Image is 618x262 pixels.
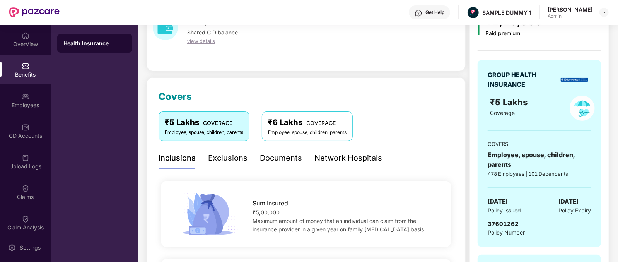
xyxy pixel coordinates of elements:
span: ₹ 4,566.00 [187,12,248,26]
div: Admin [548,13,592,19]
span: Sum Insured [253,199,289,208]
span: ₹5 Lakhs [490,97,530,107]
div: ₹5,00,000 [253,208,439,217]
span: [DATE] [488,197,508,206]
div: Documents [260,152,302,164]
img: svg+xml;base64,PHN2ZyBpZD0iU2V0dGluZy0yMHgyMCIgeG1sbnM9Imh0dHA6Ly93d3cudzMub3JnLzIwMDAvc3ZnIiB3aW... [8,244,16,252]
div: ₹5 Lakhs [165,116,243,128]
div: Employee, spouse, children, parents [488,150,591,170]
div: Exclusions [208,152,248,164]
div: 478 Employees | 101 Dependents [488,170,591,178]
div: ₹6 Lakhs [268,116,347,128]
img: New Pazcare Logo [9,7,60,17]
img: svg+xml;base64,PHN2ZyBpZD0iSGVscC0zMngzMiIgeG1sbnM9Imh0dHA6Ly93d3cudzMub3JnLzIwMDAvc3ZnIiB3aWR0aD... [415,9,422,17]
span: Policy Issued [488,206,521,215]
img: svg+xml;base64,PHN2ZyBpZD0iQmVuZWZpdHMiIHhtbG5zPSJodHRwOi8vd3d3LnczLm9yZy8yMDAwL3N2ZyIgd2lkdGg9Ij... [22,62,29,70]
span: Shared C.D balance [187,29,238,36]
span: [DATE] [558,197,579,206]
img: svg+xml;base64,PHN2ZyBpZD0iVXBsb2FkX0xvZ3MiIGRhdGEtbmFtZT0iVXBsb2FkIExvZ3MiIHhtbG5zPSJodHRwOi8vd3... [22,154,29,162]
span: 37601262 [488,220,519,228]
img: download [153,15,178,40]
div: Network Hospitals [314,152,382,164]
div: COVERS [488,140,591,148]
img: policyIcon [570,96,595,121]
img: Pazcare_Alternative_logo-01-01.png [468,7,479,18]
img: svg+xml;base64,PHN2ZyBpZD0iRHJvcGRvd24tMzJ4MzIiIHhtbG5zPSJodHRwOi8vd3d3LnczLm9yZy8yMDAwL3N2ZyIgd2... [601,9,607,15]
div: Paid premium [486,30,543,37]
div: Employee, spouse, children, parents [165,129,243,136]
span: Covers [159,91,192,102]
span: COVERAGE [306,120,336,126]
span: Policy Number [488,229,525,236]
img: svg+xml;base64,PHN2ZyBpZD0iSG9tZSIgeG1sbnM9Imh0dHA6Ly93d3cudzMub3JnLzIwMDAvc3ZnIiB3aWR0aD0iMjAiIG... [22,32,29,39]
img: insurerLogo [561,78,588,82]
img: svg+xml;base64,PHN2ZyBpZD0iQ2xhaW0iIHhtbG5zPSJodHRwOi8vd3d3LnczLm9yZy8yMDAwL3N2ZyIgd2lkdGg9IjIwIi... [22,185,29,192]
div: [PERSON_NAME] [548,6,592,13]
div: GROUP HEALTH INSURANCE [488,70,555,89]
span: Maximum amount of money that an individual can claim from the insurance provider in a given year ... [253,217,426,233]
img: icon [478,16,480,35]
span: Policy Expiry [558,206,591,215]
span: view details [187,38,215,44]
img: svg+xml;base64,PHN2ZyBpZD0iRW1wbG95ZWVzIiB4bWxucz0iaHR0cDovL3d3dy53My5vcmcvMjAwMC9zdmciIHdpZHRoPS... [22,93,29,101]
img: icon [174,190,242,238]
div: Health Insurance [63,39,126,47]
div: Settings [17,244,43,252]
div: Employee, spouse, children, parents [268,129,347,136]
div: Get Help [425,9,444,15]
img: svg+xml;base64,PHN2ZyBpZD0iQ2xhaW0iIHhtbG5zPSJodHRwOi8vd3d3LnczLm9yZy8yMDAwL3N2ZyIgd2lkdGg9IjIwIi... [22,215,29,223]
div: SAMPLE DUMMY 1 [482,9,531,16]
img: svg+xml;base64,PHN2ZyBpZD0iQ0RfQWNjb3VudHMiIGRhdGEtbmFtZT0iQ0QgQWNjb3VudHMiIHhtbG5zPSJodHRwOi8vd3... [22,123,29,131]
div: Inclusions [159,152,196,164]
span: COVERAGE [203,120,232,126]
span: Coverage [490,110,515,116]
